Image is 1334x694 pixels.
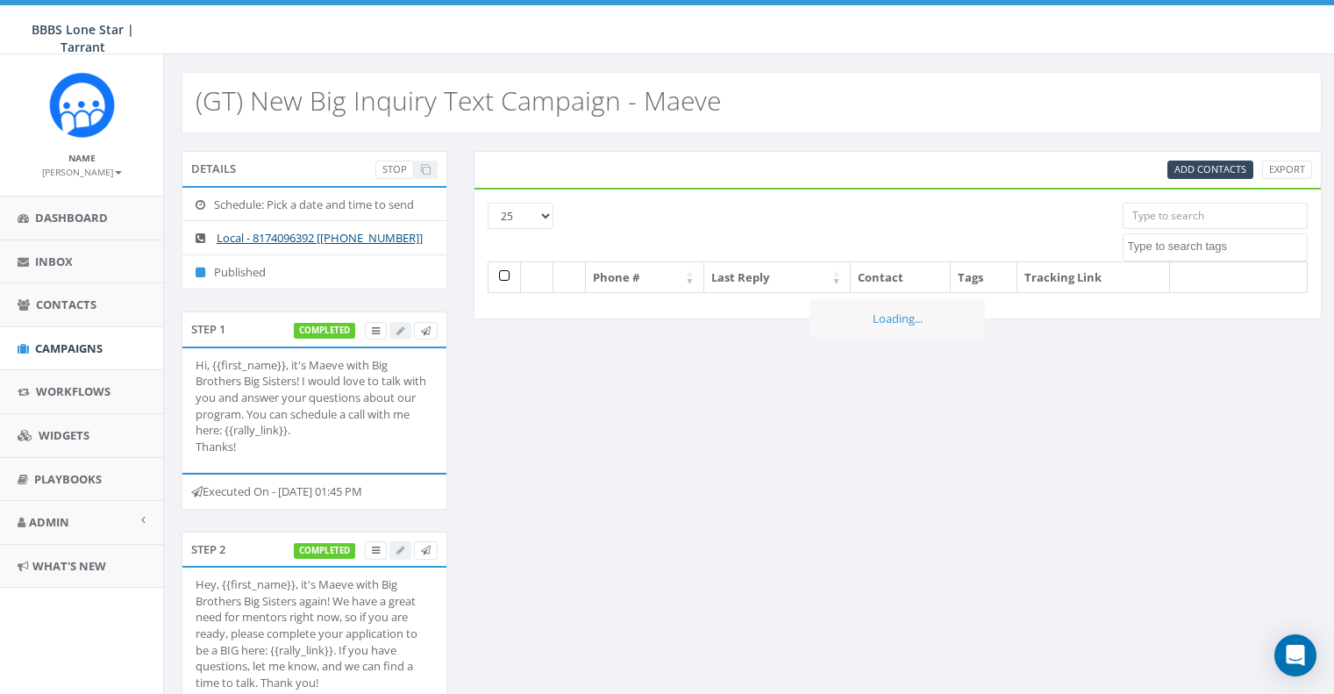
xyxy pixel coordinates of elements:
[182,151,447,186] div: Details
[35,210,108,225] span: Dashboard
[586,262,704,293] th: Phone #
[42,166,122,178] small: [PERSON_NAME]
[42,163,122,179] a: [PERSON_NAME]
[1274,634,1316,676] div: Open Intercom Messenger
[294,543,355,559] label: completed
[196,86,721,115] h2: (GT) New Big Inquiry Text Campaign - Maeve
[196,576,433,690] p: Hey, {{first_name}}, it's Maeve with Big Brothers Big Sisters again! We have a great need for men...
[29,514,69,530] span: Admin
[951,262,1017,293] th: Tags
[1128,239,1307,254] textarea: Search
[1123,203,1308,229] input: Type to search
[35,340,103,356] span: Campaigns
[196,267,214,278] i: Published
[375,161,414,179] a: Stop
[1174,162,1246,175] span: CSV files only
[217,230,423,246] a: Local - 8174096392 [[PHONE_NUMBER]]
[294,323,355,339] label: completed
[182,473,447,510] div: Executed On - [DATE] 01:45 PM
[704,262,851,293] th: Last Reply
[1167,161,1253,179] a: Add Contacts
[36,297,96,312] span: Contacts
[182,311,447,347] div: Step 1
[32,21,134,55] span: BBBS Lone Star | Tarrant
[372,324,380,337] span: View Campaign Delivery Statistics
[1017,262,1170,293] th: Tracking Link
[810,299,985,339] div: Loading...
[68,152,96,164] small: Name
[34,471,102,487] span: Playbooks
[182,254,446,290] li: Published
[182,532,447,567] div: Step 2
[182,188,446,222] li: Schedule: Pick a date and time to send
[36,383,111,399] span: Workflows
[421,324,431,337] span: Send Test Message
[372,543,380,556] span: View Campaign Delivery Statistics
[49,72,115,138] img: Rally_Corp_Icon_1.png
[851,262,951,293] th: Contact
[421,543,431,556] span: Send Test Message
[1174,162,1246,175] span: Add Contacts
[39,427,89,443] span: Widgets
[1262,161,1312,179] a: Export
[35,254,73,269] span: Inbox
[196,199,214,211] i: Schedule: Pick a date and time to send
[196,357,433,454] p: Hi, {{first_name}}, it's Maeve with Big Brothers Big Sisters! I would love to talk with you and a...
[32,558,106,574] span: What's New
